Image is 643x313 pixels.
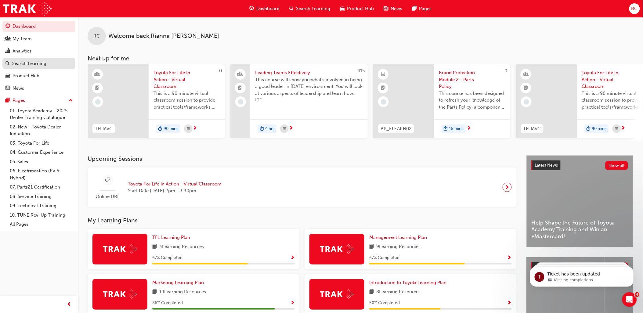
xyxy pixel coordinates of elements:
[384,5,388,13] span: news-icon
[152,280,204,285] span: Marketing Learning Plan
[5,49,10,54] span: chart-icon
[255,97,363,104] span: LTE
[505,68,508,74] span: 0
[3,2,52,16] img: Trak
[629,3,640,14] button: RC
[621,126,626,131] span: next-icon
[369,235,427,240] span: Management Learning Plan
[335,2,379,15] a: car-iconProduct Hub
[265,125,274,132] span: 4 hrs
[238,84,243,92] span: booktick-icon
[238,99,244,105] span: learningRecordVerb_NONE-icon
[419,5,432,12] span: Pages
[244,2,284,15] a: guage-iconDashboard
[357,68,365,74] span: 415
[2,21,75,32] a: Dashboard
[158,125,162,133] span: duration-icon
[369,279,449,286] a: Introduction to Toyota Learning Plan
[128,187,222,194] span: Start Date: [DATE] 2pm - 3:30pm
[154,90,220,111] span: This is a 90 minute virtual classroom session to provide practical tools/frameworks, behaviours a...
[108,33,219,40] span: Welcome back , Rianna [PERSON_NAME]
[249,5,254,13] span: guage-icon
[164,125,178,132] span: 90 mins
[256,5,280,12] span: Dashboard
[69,97,73,105] span: up-icon
[283,125,286,133] span: calendar-icon
[622,292,637,307] iframe: Intercom live chat
[507,254,512,262] button: Show Progress
[369,280,447,285] span: Introduction to Toyota Learning Plan
[5,98,10,103] span: pages-icon
[230,64,368,138] a: 415Leading Teams EffectivelyThis course will show you what's involved in being a good leader in [...
[524,70,528,78] span: learningResourceType_INSTRUCTOR_LED-icon
[152,300,183,307] span: 86 % Completed
[106,176,110,184] span: sessionType_ONLINE_URL-icon
[96,70,100,78] span: learningResourceType_INSTRUCTOR_LED-icon
[2,70,75,81] a: Product Hub
[340,5,345,13] span: car-icon
[376,288,421,296] span: 8 Learning Resources
[381,125,412,132] span: BP_ELEARN02
[381,70,385,78] span: learningResourceType_ELEARNING-icon
[369,288,374,296] span: book-icon
[238,70,243,78] span: people-icon
[13,48,31,55] div: Analytics
[128,181,222,188] span: Toyota For Life In Action - Virtual Classroom
[7,201,75,210] a: 09. Technical Training
[615,125,618,133] span: calendar-icon
[152,288,157,296] span: book-icon
[379,2,407,15] a: news-iconNews
[5,73,10,79] span: car-icon
[255,76,363,97] span: This course will show you what's involved in being a good leader in [DATE] environment. You will ...
[289,126,293,131] span: next-icon
[103,290,137,299] img: Trak
[92,193,123,200] span: Online URL
[2,20,75,95] button: DashboardMy TeamAnalyticsSearch LearningProduct HubNews
[7,157,75,167] a: 05. Sales
[5,24,10,29] span: guage-icon
[507,299,512,307] button: Show Progress
[507,255,512,261] span: Show Progress
[439,69,506,90] span: Brand Protection Module 2 - Parts Policy
[7,122,75,139] a: 02. New - Toyota Dealer Induction
[92,172,512,203] a: Online URLToyota For Life In Action - Virtual ClassroomStart Date:[DATE] 2pm - 3:30pm
[381,84,385,92] span: booktick-icon
[631,5,638,12] span: RC
[152,279,206,286] a: Marketing Learning Plan
[152,235,190,240] span: TFL Learning Plan
[407,2,436,15] a: pages-iconPages
[290,300,295,306] span: Show Progress
[592,125,607,132] span: 90 mins
[5,86,10,91] span: news-icon
[13,72,39,79] div: Product Hub
[96,84,100,92] span: booktick-icon
[88,217,517,224] h3: My Learning Plans
[439,90,506,111] span: This course has been designed to refresh your knowledge of the Parts Policy, a component of the D...
[532,160,628,170] a: Latest NewsShow all
[605,161,628,170] button: Show all
[7,210,75,220] a: 10. TUNE Rev-Up Training
[467,126,471,131] span: next-icon
[369,300,400,307] span: 50 % Completed
[5,61,10,67] span: search-icon
[523,125,541,132] span: TFLIAVC
[88,155,517,162] h3: Upcoming Sessions
[193,126,197,131] span: next-icon
[67,301,72,308] span: prev-icon
[535,163,558,168] span: Latest News
[290,254,295,262] button: Show Progress
[12,60,46,67] div: Search Learning
[412,5,417,13] span: pages-icon
[159,288,206,296] span: 14 Learning Resources
[347,5,374,12] span: Product Hub
[532,219,628,240] span: Help Shape the Future of Toyota Academy Training and Win an eMastercard!
[391,5,402,12] span: News
[95,99,101,105] span: learningRecordVerb_NONE-icon
[290,255,295,261] span: Show Progress
[369,243,374,251] span: book-icon
[2,45,75,57] a: Analytics
[373,64,511,138] a: 0BP_ELEARN02Brand Protection Module 2 - Parts PolicyThis course has been designed to refresh your...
